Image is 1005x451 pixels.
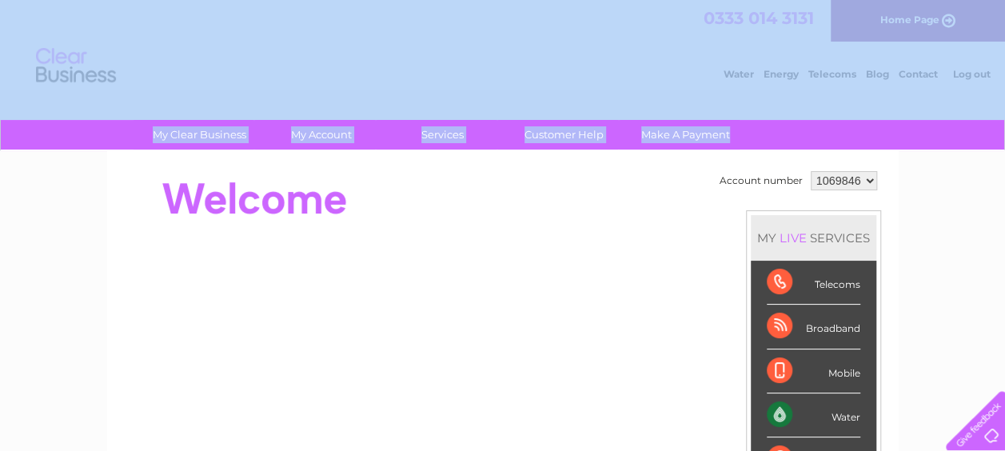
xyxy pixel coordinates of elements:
[35,42,117,90] img: logo.png
[767,261,860,305] div: Telecoms
[620,120,752,150] a: Make A Payment
[255,120,387,150] a: My Account
[767,305,860,349] div: Broadband
[724,68,754,80] a: Water
[808,68,856,80] a: Telecoms
[716,167,807,194] td: Account number
[952,68,990,80] a: Log out
[704,8,814,28] a: 0333 014 3131
[776,230,810,245] div: LIVE
[751,215,876,261] div: MY SERVICES
[126,9,881,78] div: Clear Business is a trading name of Verastar Limited (registered in [GEOGRAPHIC_DATA] No. 3667643...
[377,120,508,150] a: Services
[866,68,889,80] a: Blog
[767,393,860,437] div: Water
[134,120,265,150] a: My Clear Business
[764,68,799,80] a: Energy
[498,120,630,150] a: Customer Help
[767,349,860,393] div: Mobile
[899,68,938,80] a: Contact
